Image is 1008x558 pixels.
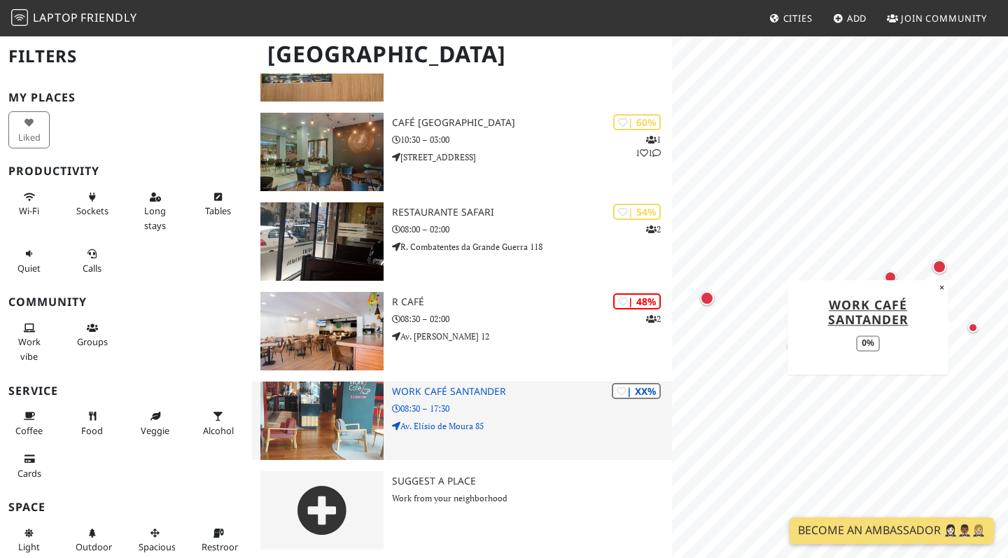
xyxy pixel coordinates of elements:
[392,133,672,146] p: 10:30 – 03:00
[827,6,873,31] a: Add
[697,288,717,308] div: Map marker
[8,447,50,484] button: Cards
[11,6,137,31] a: LaptopFriendly LaptopFriendly
[11,9,28,26] img: LaptopFriendly
[613,114,661,130] div: | 60%
[141,424,169,437] span: Veggie
[8,91,244,104] h3: My Places
[8,165,244,178] h3: Productivity
[77,335,108,348] span: Group tables
[71,186,113,223] button: Sockets
[965,319,981,336] div: Map marker
[856,335,879,351] div: 0%
[252,471,672,550] a: Suggest a Place Work from your neighborhood
[139,540,176,553] span: Spacious
[252,292,672,370] a: R Café | 48% 2 R Café 08:30 – 02:00 Av. [PERSON_NAME] 12
[828,296,909,328] a: Work Café Santander
[392,402,672,415] p: 08:30 – 17:30
[392,240,672,253] p: R. Combatentes da Grande Guerra 118
[392,419,672,433] p: Av. Elísio de Moura 85
[256,35,669,74] h1: [GEOGRAPHIC_DATA]
[392,117,672,129] h3: Café [GEOGRAPHIC_DATA]
[260,202,384,281] img: Restaurante Safari
[19,204,39,217] span: Stable Wi-Fi
[197,186,239,223] button: Tables
[8,295,244,309] h3: Community
[392,330,672,343] p: Av. [PERSON_NAME] 12
[17,262,41,274] span: Quiet
[613,204,661,220] div: | 54%
[18,335,41,362] span: People working
[392,296,672,308] h3: R Café
[764,6,818,31] a: Cities
[18,540,40,553] span: Natural light
[144,204,166,231] span: Long stays
[392,223,672,236] p: 08:00 – 02:00
[260,292,384,370] img: R Café
[901,12,987,25] span: Join Community
[613,293,661,309] div: | 48%
[197,405,239,442] button: Alcohol
[71,242,113,279] button: Calls
[8,242,50,279] button: Quiet
[930,257,949,277] div: Map marker
[205,204,231,217] span: Work-friendly tables
[260,382,384,460] img: Work Café Santander
[71,405,113,442] button: Food
[8,501,244,514] h3: Space
[612,383,661,399] div: | XX%
[134,186,176,237] button: Long stays
[785,337,803,356] div: Map marker
[881,6,993,31] a: Join Community
[33,10,78,25] span: Laptop
[8,186,50,223] button: Wi-Fi
[646,312,661,326] p: 2
[392,207,672,218] h3: Restaurante Safari
[392,312,672,326] p: 08:30 – 02:00
[646,223,661,236] p: 2
[80,10,136,25] span: Friendly
[935,280,948,295] button: Close popup
[392,151,672,164] p: [STREET_ADDRESS]
[76,204,108,217] span: Power sockets
[8,384,244,398] h3: Service
[71,316,113,354] button: Groups
[636,133,661,160] p: 1 1 1
[83,262,101,274] span: Video/audio calls
[17,467,41,480] span: Credit cards
[783,12,813,25] span: Cities
[392,491,672,505] p: Work from your neighborhood
[202,540,243,553] span: Restroom
[8,405,50,442] button: Coffee
[260,113,384,191] img: Café Moçambique
[134,405,176,442] button: Veggie
[8,35,244,78] h2: Filters
[392,386,672,398] h3: Work Café Santander
[203,424,234,437] span: Alcohol
[76,540,112,553] span: Outdoor area
[252,382,672,460] a: Work Café Santander | XX% Work Café Santander 08:30 – 17:30 Av. Elísio de Moura 85
[260,471,384,550] img: gray-place-d2bdb4477600e061c01bd816cc0f2ef0cfcb1ca9e3ad78868dd16fb2af073a21.png
[15,424,43,437] span: Coffee
[392,475,672,487] h3: Suggest a Place
[847,12,867,25] span: Add
[252,113,672,191] a: Café Moçambique | 60% 111 Café [GEOGRAPHIC_DATA] 10:30 – 03:00 [STREET_ADDRESS]
[881,268,899,286] div: Map marker
[81,424,103,437] span: Food
[8,316,50,368] button: Work vibe
[252,202,672,281] a: Restaurante Safari | 54% 2 Restaurante Safari 08:00 – 02:00 R. Combatentes da Grande Guerra 118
